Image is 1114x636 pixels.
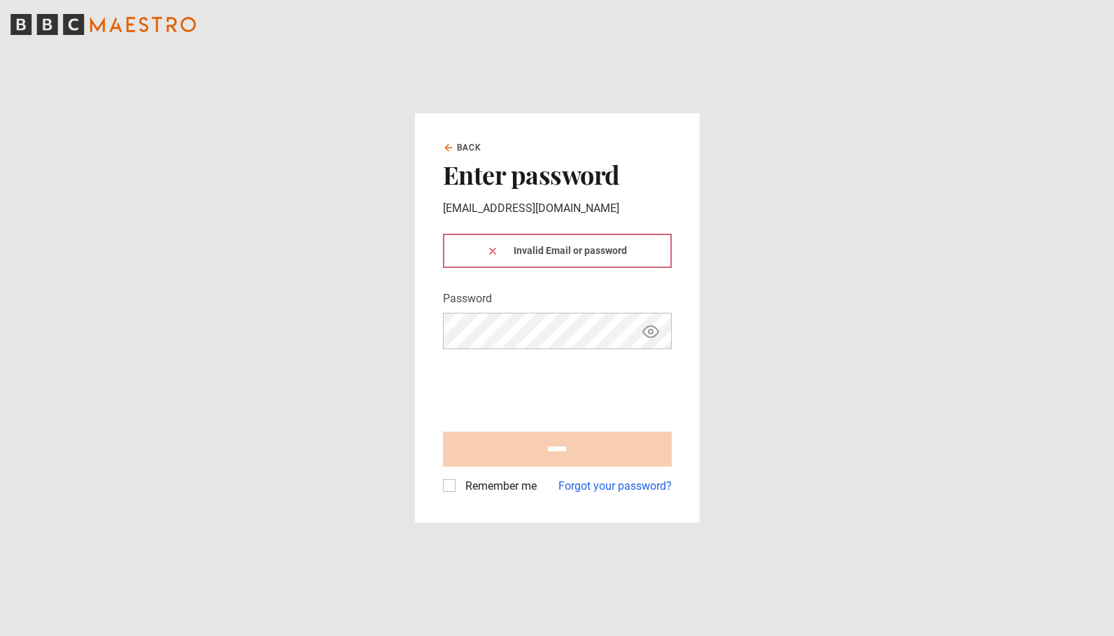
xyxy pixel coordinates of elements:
span: Back [457,141,482,154]
iframe: reCAPTCHA [443,360,656,415]
a: Back [443,141,482,154]
h2: Enter password [443,160,672,189]
label: Remember me [460,478,537,495]
a: Forgot your password? [558,478,672,495]
p: [EMAIL_ADDRESS][DOMAIN_NAME] [443,200,672,217]
button: Show password [639,319,663,344]
label: Password [443,290,492,307]
div: Invalid Email or password [443,234,672,268]
svg: BBC Maestro [10,14,196,35]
